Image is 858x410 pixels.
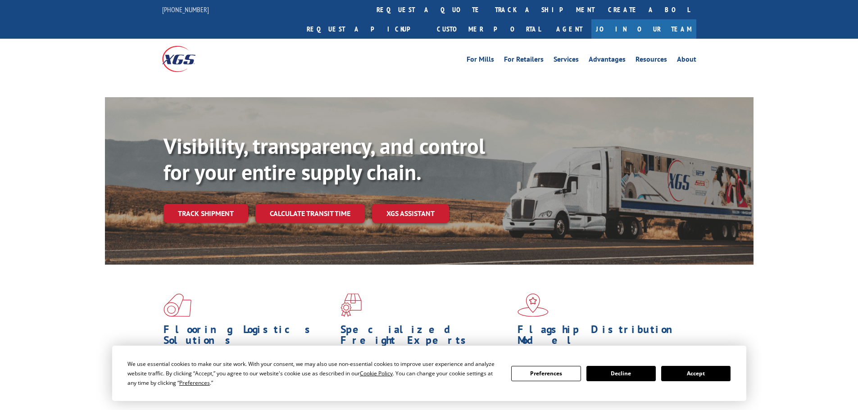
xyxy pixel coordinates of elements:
[589,56,626,66] a: Advantages
[547,19,591,39] a: Agent
[179,379,210,387] span: Preferences
[636,56,667,66] a: Resources
[340,324,511,350] h1: Specialized Freight Experts
[360,369,393,377] span: Cookie Policy
[430,19,547,39] a: Customer Portal
[518,293,549,317] img: xgs-icon-flagship-distribution-model-red
[163,293,191,317] img: xgs-icon-total-supply-chain-intelligence-red
[162,5,209,14] a: [PHONE_NUMBER]
[511,366,581,381] button: Preferences
[504,56,544,66] a: For Retailers
[467,56,494,66] a: For Mills
[518,324,688,350] h1: Flagship Distribution Model
[591,19,696,39] a: Join Our Team
[163,204,248,223] a: Track shipment
[163,132,485,186] b: Visibility, transparency, and control for your entire supply chain.
[586,366,656,381] button: Decline
[300,19,430,39] a: Request a pickup
[554,56,579,66] a: Services
[340,293,362,317] img: xgs-icon-focused-on-flooring-red
[372,204,449,223] a: XGS ASSISTANT
[677,56,696,66] a: About
[112,346,746,401] div: Cookie Consent Prompt
[661,366,731,381] button: Accept
[255,204,365,223] a: Calculate transit time
[163,324,334,350] h1: Flooring Logistics Solutions
[127,359,500,387] div: We use essential cookies to make our site work. With your consent, we may also use non-essential ...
